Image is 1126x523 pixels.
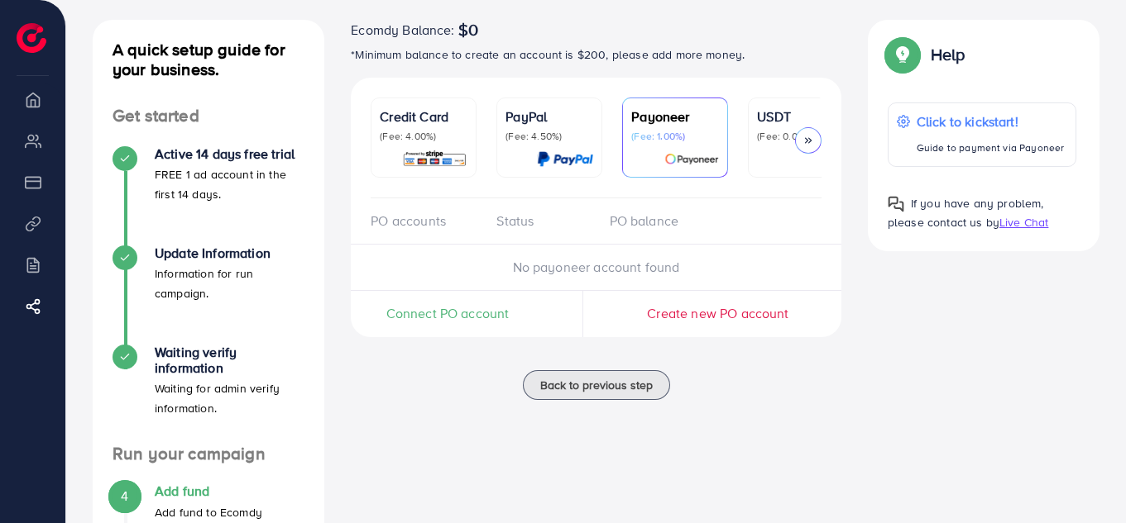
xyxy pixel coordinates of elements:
span: $0 [458,20,478,40]
iframe: Chat [839,257,1114,511]
li: Waiting verify information [93,345,324,444]
img: Popup guide [888,196,904,212]
h4: Run your campaign [93,444,324,464]
p: Help [931,45,965,64]
h4: Waiting verify information [155,345,304,376]
img: card [664,150,719,169]
h4: Active 14 days free trial [155,146,304,162]
p: (Fee: 1.00%) [631,130,719,143]
p: Information for run campaign. [155,264,304,303]
span: Ecomdy Balance: [351,20,454,40]
p: PayPal [506,107,593,126]
img: card [402,150,467,169]
span: If you have any problem, please contact us by [888,195,1044,231]
img: Popup guide [888,40,918,69]
span: Back to previous step [540,377,653,393]
h4: Update Information [155,245,304,261]
p: (Fee: 0.00%) [757,130,845,143]
p: (Fee: 4.00%) [380,130,467,143]
p: USDT [757,107,845,126]
img: card [537,150,593,169]
p: *Minimum balance to create an account is $200, please add more money. [351,45,841,64]
span: 4 [121,487,128,506]
p: (Fee: 4.50%) [506,130,593,143]
p: Guide to payment via Payoneer [917,138,1065,158]
span: Live Chat [999,214,1048,231]
span: Create new PO account [647,304,788,322]
h4: A quick setup guide for your business. [93,40,324,79]
p: Payoneer [631,107,719,126]
span: No payoneer account found [513,258,680,276]
span: Connect PO account [386,304,510,323]
div: Status [483,212,596,231]
h4: Get started [93,106,324,126]
button: Back to previous step [523,370,670,400]
div: PO balance [597,212,709,231]
p: FREE 1 ad account in the first 14 days. [155,164,304,204]
p: Waiting for admin verify information. [155,378,304,418]
div: PO accounts [371,212,483,231]
li: Update Information [93,245,324,345]
li: Active 14 days free trial [93,146,324,245]
p: Credit Card [380,107,467,126]
img: logo [17,23,46,53]
p: Click to kickstart! [917,112,1065,131]
h4: Add fund [155,483,304,499]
